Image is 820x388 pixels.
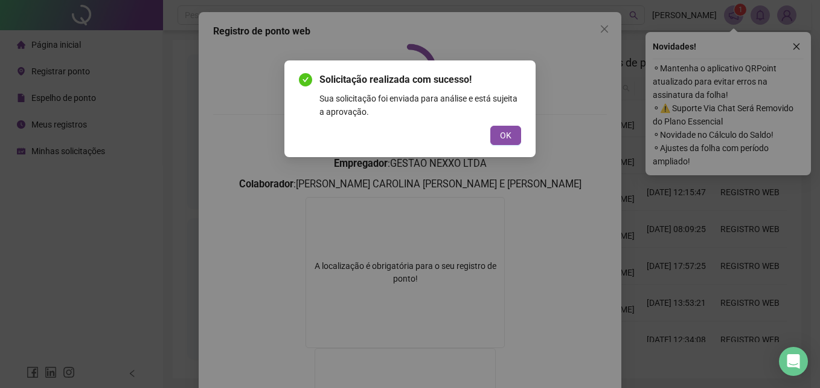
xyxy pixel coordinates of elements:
button: OK [490,126,521,145]
span: check-circle [299,73,312,86]
span: OK [500,129,511,142]
span: Solicitação realizada com sucesso! [319,73,521,87]
div: Sua solicitação foi enviada para análise e está sujeita a aprovação. [319,92,521,118]
div: Open Intercom Messenger [779,347,808,376]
